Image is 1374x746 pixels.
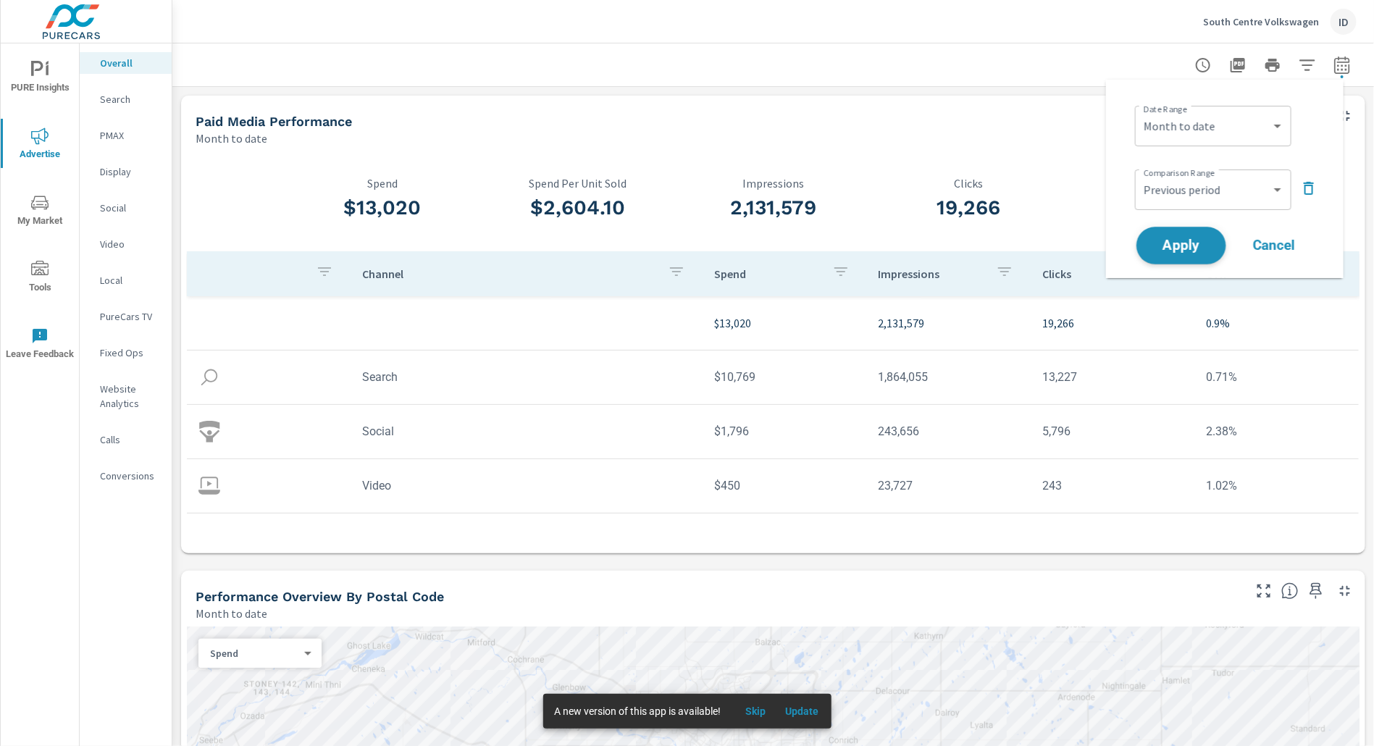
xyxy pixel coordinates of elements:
p: 2,131,579 [879,314,1019,332]
p: Local [100,273,160,288]
p: South Centre Volkswagen [1203,15,1319,28]
button: Minimize Widget [1333,579,1357,603]
h5: Performance Overview By Postal Code [196,589,444,604]
button: Cancel [1231,227,1318,264]
p: Spend [285,177,480,190]
span: Update [785,705,820,718]
div: Video [80,233,172,255]
div: Search [80,88,172,110]
td: $5 [703,521,866,558]
td: 243,656 [867,413,1031,450]
p: 19,266 [1042,314,1183,332]
td: 5,796 [1031,413,1194,450]
h3: $13,020 [285,196,480,220]
p: Overall [100,56,160,70]
p: Social [100,201,160,215]
p: Impressions [879,267,984,281]
td: $10,769 [703,359,866,395]
span: Skip [739,705,774,718]
td: 23,727 [867,467,1031,504]
img: icon-video.svg [198,475,220,497]
p: PMAX [100,128,160,143]
td: 0.71% [1195,359,1359,395]
p: Fixed Ops [100,345,160,360]
td: 1,864,055 [867,359,1031,395]
div: PMAX [80,125,172,146]
td: $450 [703,467,866,504]
p: Impressions [676,177,871,190]
button: Apply Filters [1293,51,1322,80]
span: A new version of this app is available! [555,705,721,717]
span: Understand performance data by postal code. Individual postal codes can be selected and expanded ... [1281,582,1299,600]
button: Select Date Range [1328,51,1357,80]
p: Clicks [1042,267,1148,281]
td: 1.02% [1195,467,1359,504]
p: Spend Per Unit Sold [480,177,676,190]
button: "Export Report to PDF" [1223,51,1252,80]
span: Apply [1152,239,1211,253]
button: Apply [1136,227,1226,264]
span: Cancel [1245,239,1303,252]
p: Spend [210,647,298,660]
td: $1,796 [703,413,866,450]
h3: 19,266 [871,196,1066,220]
p: Month to date [196,605,267,622]
p: Display [100,164,160,179]
div: Calls [80,429,172,450]
div: Fixed Ops [80,342,172,364]
div: Spend [198,647,310,661]
p: Conversions [100,469,160,483]
td: Video [351,467,703,504]
div: PureCars TV [80,306,172,327]
button: Skip [733,700,779,723]
div: Social [80,197,172,219]
p: Video [100,237,160,251]
h3: 0.9% [1066,196,1262,220]
td: 141 [867,521,1031,558]
span: Advertise [5,127,75,163]
p: Clicks [871,177,1066,190]
td: — [1031,521,1194,558]
p: Website Analytics [100,382,160,411]
td: ConnectedTv [351,521,703,558]
button: Make Fullscreen [1252,579,1275,603]
h3: $2,604.10 [480,196,676,220]
div: Local [80,269,172,291]
p: $13,020 [714,314,855,332]
p: CTR [1066,177,1262,190]
td: 2.38% [1195,413,1359,450]
div: nav menu [1,43,79,377]
p: Calls [100,432,160,447]
div: Website Analytics [80,378,172,414]
td: Social [351,413,703,450]
td: 13,227 [1031,359,1194,395]
span: Leave Feedback [5,327,75,363]
span: Tools [5,261,75,296]
span: PURE Insights [5,61,75,96]
span: Save this to your personalized report [1304,579,1328,603]
div: Overall [80,52,172,74]
button: Update [779,700,826,723]
p: PureCars TV [100,309,160,324]
button: Minimize Widget [1333,104,1357,127]
img: icon-search.svg [198,366,220,388]
span: My Market [5,194,75,230]
td: 243 [1031,467,1194,504]
p: Search [100,92,160,106]
p: Channel [362,267,656,281]
p: 0.9% [1207,314,1347,332]
td: Search [351,359,703,395]
p: Spend [714,267,820,281]
h5: Paid Media Performance [196,114,352,129]
h3: 2,131,579 [676,196,871,220]
p: Month to date [196,130,267,147]
img: icon-social.svg [198,421,220,443]
div: ID [1331,9,1357,35]
td: — % [1195,521,1359,558]
div: Display [80,161,172,183]
div: Conversions [80,465,172,487]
